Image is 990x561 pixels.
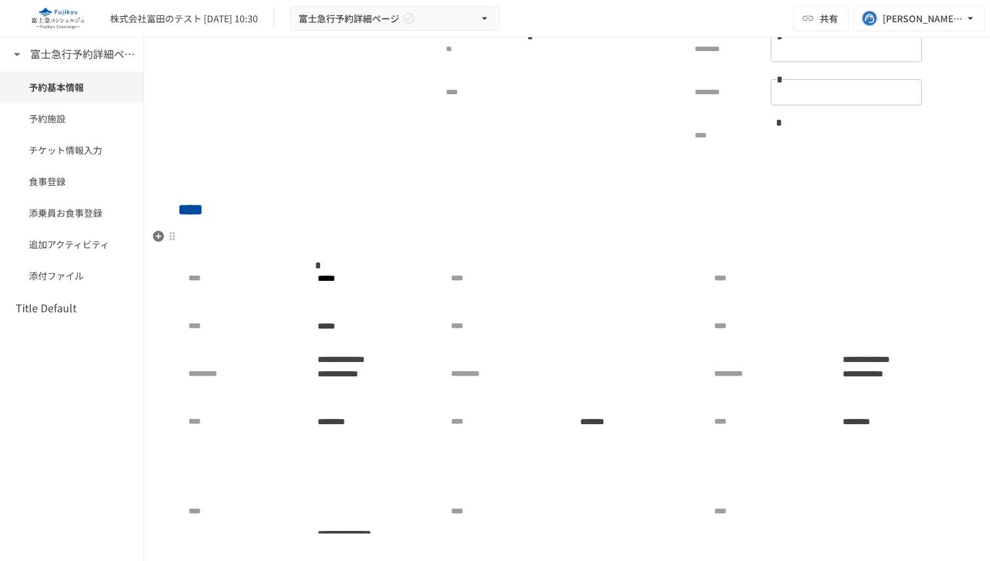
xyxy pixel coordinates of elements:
img: eQeGXtYPV2fEKIA3pizDiVdzO5gJTl2ahLbsPaD2E4R [16,8,100,29]
div: 株式会社富田のテスト [DATE] 10:30 [110,12,258,26]
span: 添乗員お食事登録 [29,206,115,220]
span: 食事登録 [29,174,115,189]
h6: 富士急行予約詳細ページ [30,46,135,63]
span: 共有 [820,11,838,26]
button: 富士急行予約詳細ページ [290,6,500,31]
span: 添付ファイル [29,268,115,283]
button: 共有 [794,5,849,31]
span: 富士急行予約詳細ページ [299,10,399,27]
span: 予約施設 [29,111,115,126]
h6: Title Default [16,300,77,317]
span: 予約基本情報 [29,80,115,94]
div: [PERSON_NAME][EMAIL_ADDRESS][PERSON_NAME][DOMAIN_NAME] [883,10,964,27]
span: 追加アクティビティ [29,237,115,251]
button: [PERSON_NAME][EMAIL_ADDRESS][PERSON_NAME][DOMAIN_NAME] [854,5,985,31]
span: チケット情報入力 [29,143,115,157]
